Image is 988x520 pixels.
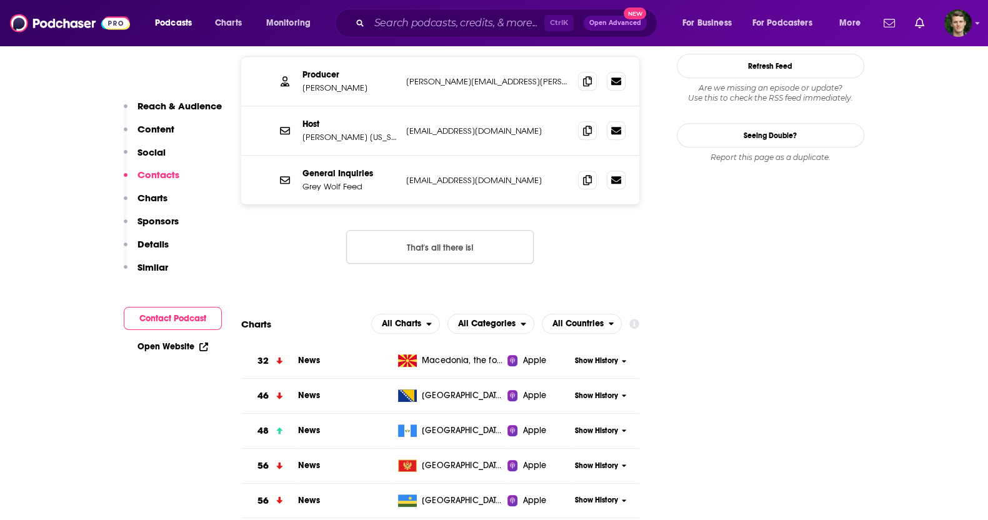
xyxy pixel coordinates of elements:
span: Show History [575,461,618,471]
button: open menu [146,13,208,33]
span: New [624,7,646,19]
span: Apple [522,389,546,402]
a: News [298,495,321,506]
span: Monitoring [266,14,311,32]
h2: Countries [542,314,622,334]
a: News [298,390,321,401]
h2: Charts [241,318,271,330]
span: Apple [522,424,546,437]
button: Refresh Feed [677,54,864,78]
img: User Profile [944,9,972,37]
span: More [839,14,861,32]
p: Content [137,123,174,135]
a: Apple [507,354,571,367]
a: [GEOGRAPHIC_DATA] [393,459,507,472]
button: Similar [124,261,168,284]
button: Show History [571,426,631,436]
span: Ctrl K [544,15,574,31]
div: Are we missing an episode or update? Use this to check the RSS feed immediately. [677,83,864,103]
button: Content [124,123,174,146]
h3: 56 [257,459,269,473]
a: Apple [507,494,571,507]
button: Social [124,146,166,169]
span: For Business [682,14,732,32]
button: Show History [571,495,631,506]
span: Macedonia, the former Yugoslav Republic of [422,354,503,367]
span: All Countries [552,319,604,328]
p: Contacts [137,169,179,181]
div: Search podcasts, credits, & more... [347,9,669,37]
p: Social [137,146,166,158]
a: [GEOGRAPHIC_DATA] [393,389,507,402]
h2: Categories [447,314,534,334]
span: Guatemala [422,424,503,437]
h2: Platforms [371,314,440,334]
span: Bosnia and Herzegovina [422,389,503,402]
button: Open AdvancedNew [584,16,647,31]
a: 56 [241,484,298,518]
h3: 46 [257,389,269,403]
span: All Categories [458,319,516,328]
p: Similar [137,261,168,273]
button: open menu [831,13,876,33]
a: [GEOGRAPHIC_DATA] [393,424,507,437]
p: Details [137,238,169,250]
h3: 32 [257,354,269,368]
span: Show History [575,356,618,366]
a: News [298,355,321,366]
button: Charts [124,192,167,215]
span: Podcasts [155,14,192,32]
a: Macedonia, the former Yugoslav Republic of [393,354,507,367]
p: [EMAIL_ADDRESS][DOMAIN_NAME] [406,126,569,136]
button: Show History [571,461,631,471]
span: Show History [575,391,618,401]
img: Podchaser - Follow, Share and Rate Podcasts [10,11,130,35]
h3: 48 [257,424,269,438]
input: Search podcasts, credits, & more... [369,13,544,33]
a: Seeing Double? [677,123,864,147]
span: Show History [575,426,618,436]
p: [PERSON_NAME] [US_STATE] [302,132,396,142]
a: 32 [241,344,298,378]
a: Open Website [137,341,208,352]
button: Show profile menu [944,9,972,37]
span: All Charts [382,319,421,328]
span: For Podcasters [752,14,812,32]
span: Open Advanced [589,20,641,26]
a: Apple [507,424,571,437]
button: Nothing here. [346,230,534,264]
a: 48 [241,414,298,448]
p: Producer [302,69,396,80]
div: Report this page as a duplicate. [677,152,864,162]
span: Apple [522,494,546,507]
a: News [298,460,321,471]
button: open menu [542,314,622,334]
p: General Inquiries [302,168,396,179]
button: Show History [571,356,631,366]
p: [PERSON_NAME] [302,82,396,93]
a: [GEOGRAPHIC_DATA] [393,494,507,507]
button: Contact Podcast [124,307,222,330]
p: [PERSON_NAME][EMAIL_ADDRESS][PERSON_NAME][PERSON_NAME][DOMAIN_NAME] [406,76,569,87]
p: Host [302,119,396,129]
button: open menu [674,13,747,33]
a: News [298,425,321,436]
p: [EMAIL_ADDRESS][DOMAIN_NAME] [406,175,569,186]
span: Charts [215,14,242,32]
a: Show notifications dropdown [910,12,929,34]
span: Show History [575,495,618,506]
button: Show History [571,391,631,401]
h3: 56 [257,494,269,508]
span: Apple [522,459,546,472]
p: Grey Wolf Feed [302,181,396,192]
a: 56 [241,449,298,483]
button: open menu [447,314,534,334]
span: Apple [522,354,546,367]
button: Contacts [124,169,179,192]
